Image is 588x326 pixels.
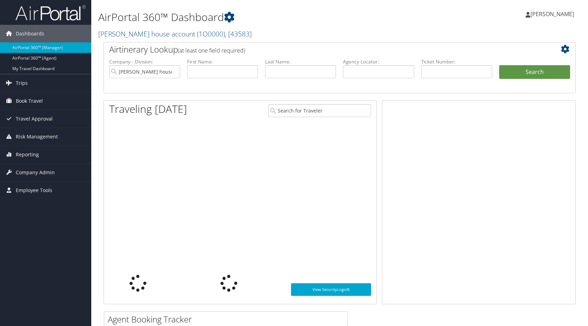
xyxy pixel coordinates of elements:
[526,4,581,25] a: [PERSON_NAME]
[265,58,336,65] label: Last Name:
[16,146,39,163] span: Reporting
[178,47,245,54] span: (at least one field required)
[268,104,371,117] input: Search for Traveler
[98,29,252,39] a: [PERSON_NAME] house account
[291,283,371,296] a: View SecurityLogic®
[16,92,43,110] span: Book Travel
[109,102,187,116] h1: Traveling [DATE]
[225,29,252,39] span: , [ 43583 ]
[187,58,258,65] label: First Name:
[15,5,86,21] img: airportal-logo.png
[16,182,52,199] span: Employee Tools
[109,43,531,55] h2: Airtinerary Lookup
[530,10,574,18] span: [PERSON_NAME]
[16,110,53,128] span: Travel Approval
[421,58,492,65] label: Ticket Number:
[98,10,420,25] h1: AirPortal 360™ Dashboard
[16,25,44,42] span: Dashboards
[343,58,414,65] label: Agency Locator:
[16,128,58,145] span: Risk Management
[108,313,348,325] h2: Agent Booking Tracker
[16,74,28,92] span: Trips
[109,58,180,65] label: Company - Division:
[499,65,570,79] button: Search
[16,164,55,181] span: Company Admin
[197,29,225,39] span: ( 1O0000 )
